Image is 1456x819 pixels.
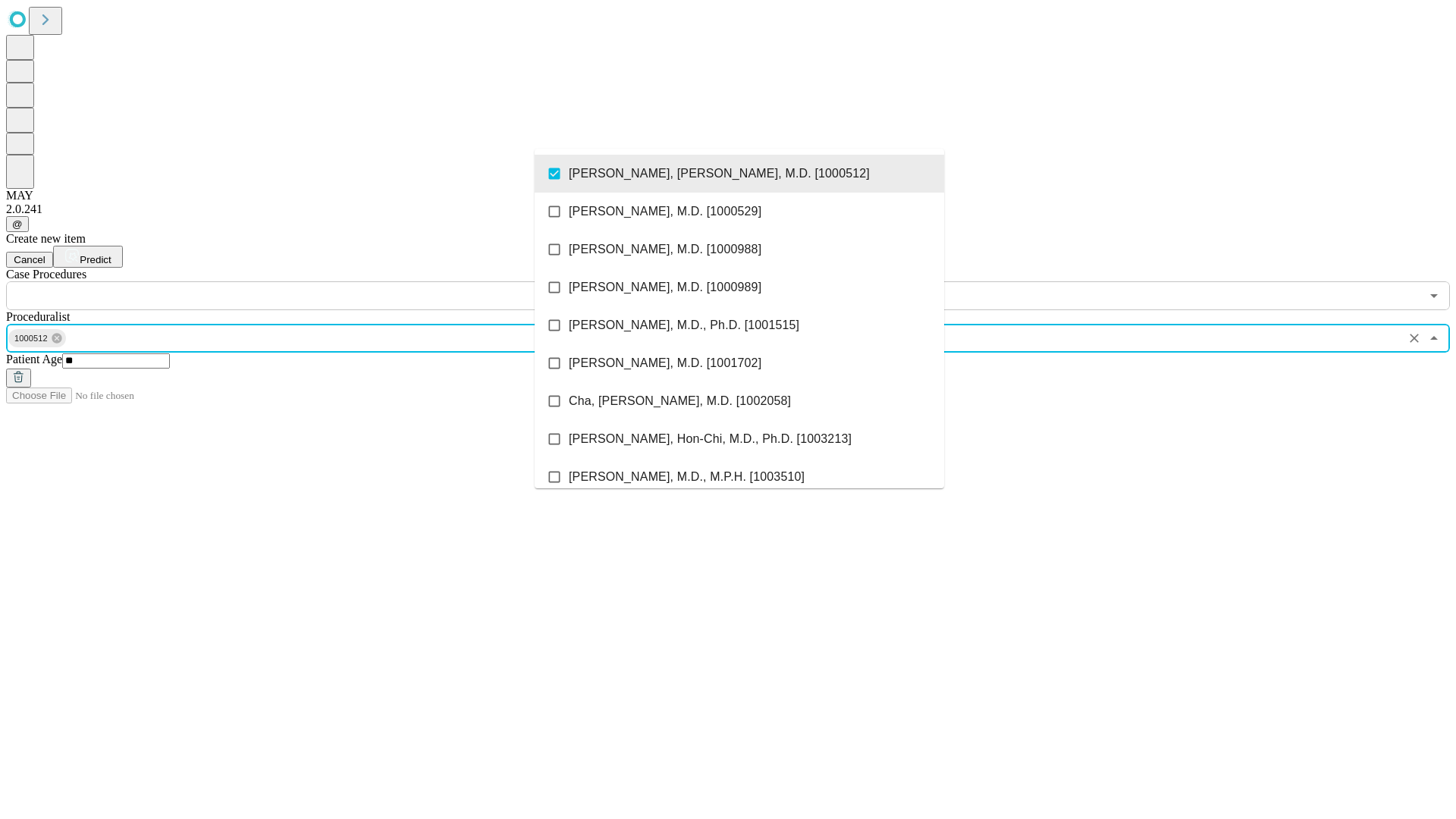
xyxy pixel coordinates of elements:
[12,218,23,230] span: @
[569,430,852,448] span: [PERSON_NAME], Hon-Chi, M.D., Ph.D. [1003213]
[6,232,86,245] span: Create new item
[1423,328,1445,349] button: Close
[569,392,791,410] span: Cha, [PERSON_NAME], M.D. [1002058]
[1423,285,1445,306] button: Open
[569,354,761,372] span: [PERSON_NAME], M.D. [1001702]
[14,254,45,265] span: Cancel
[8,330,54,347] span: 1000512
[80,254,111,265] span: Predict
[6,353,62,366] span: Patient Age
[8,329,66,347] div: 1000512
[569,240,761,259] span: [PERSON_NAME], M.D. [1000988]
[53,246,123,268] button: Predict
[569,202,761,221] span: [PERSON_NAME], M.D. [1000529]
[6,268,86,281] span: Scheduled Procedure
[6,216,29,232] button: @
[6,189,1450,202] div: MAY
[569,165,870,183] span: [PERSON_NAME], [PERSON_NAME], M.D. [1000512]
[569,468,805,486] span: [PERSON_NAME], M.D., M.P.H. [1003510]
[1404,328,1425,349] button: Clear
[6,202,1450,216] div: 2.0.241
[569,316,799,334] span: [PERSON_NAME], M.D., Ph.D. [1001515]
[569,278,761,297] span: [PERSON_NAME], M.D. [1000989]
[6,310,70,323] span: Proceduralist
[6,252,53,268] button: Cancel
